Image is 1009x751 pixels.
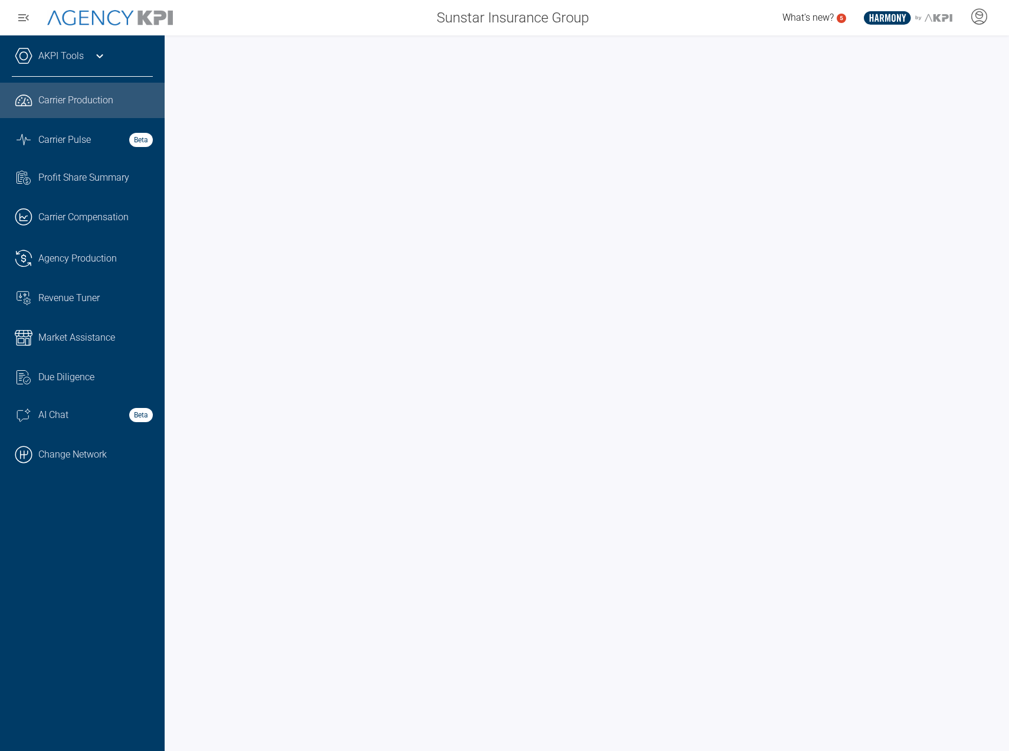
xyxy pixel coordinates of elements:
[837,14,846,23] a: 5
[437,7,589,28] span: Sunstar Insurance Group
[38,370,94,384] span: Due Diligence
[38,408,68,422] span: AI Chat
[840,15,843,21] text: 5
[782,12,834,23] span: What's new?
[129,408,153,422] strong: Beta
[38,210,129,224] span: Carrier Compensation
[38,331,115,345] span: Market Assistance
[38,49,84,63] a: AKPI Tools
[129,133,153,147] strong: Beta
[38,252,117,266] span: Agency Production
[38,93,113,107] span: Carrier Production
[47,10,173,26] img: AgencyKPI
[38,133,91,147] span: Carrier Pulse
[38,171,129,185] span: Profit Share Summary
[38,291,100,305] span: Revenue Tuner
